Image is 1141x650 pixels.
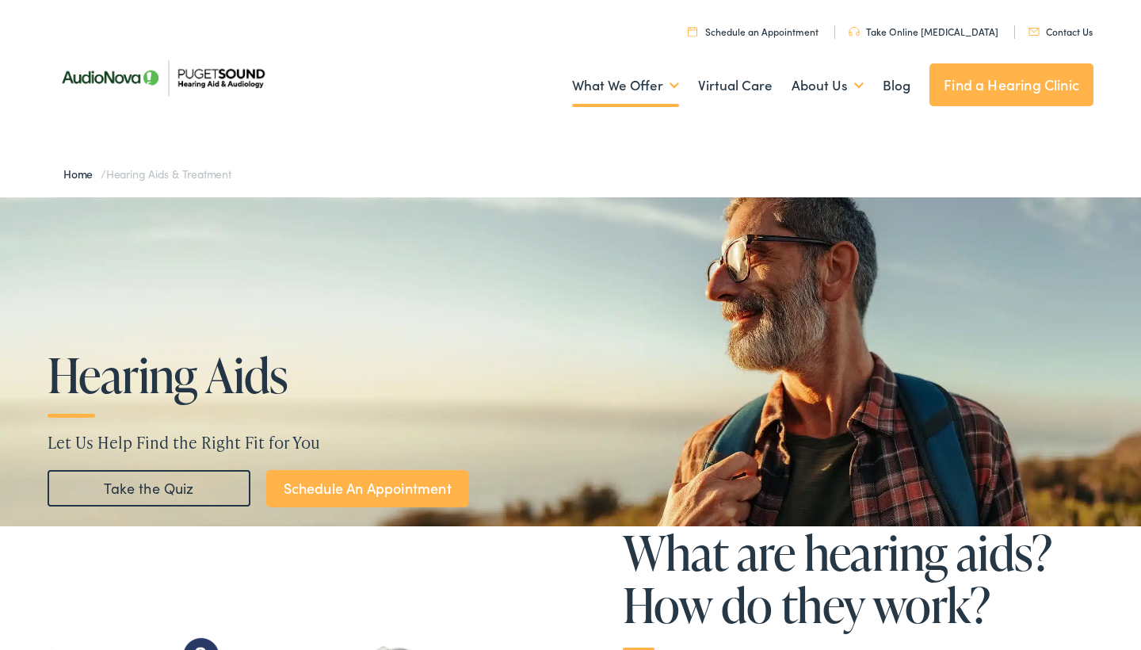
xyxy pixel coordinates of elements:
a: Take the Quiz [48,470,250,507]
img: utility icon [849,27,860,36]
a: What We Offer [572,56,679,115]
a: Contact Us [1028,25,1093,38]
a: Take Online [MEDICAL_DATA] [849,25,998,38]
img: utility icon [688,26,697,36]
a: Schedule an Appointment [688,25,819,38]
a: Schedule An Appointment [266,470,468,507]
span: Hearing Aids & Treatment [106,166,231,182]
a: About Us [792,56,864,115]
a: Home [63,166,101,182]
a: Virtual Care [698,56,773,115]
span: / [63,166,231,182]
a: Blog [883,56,910,115]
img: utility icon [1028,28,1040,36]
a: Find a Hearing Clinic [929,63,1093,106]
p: Let Us Help Find the Right Fit for You [48,430,1093,454]
h1: Hearing Aids [48,349,529,401]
